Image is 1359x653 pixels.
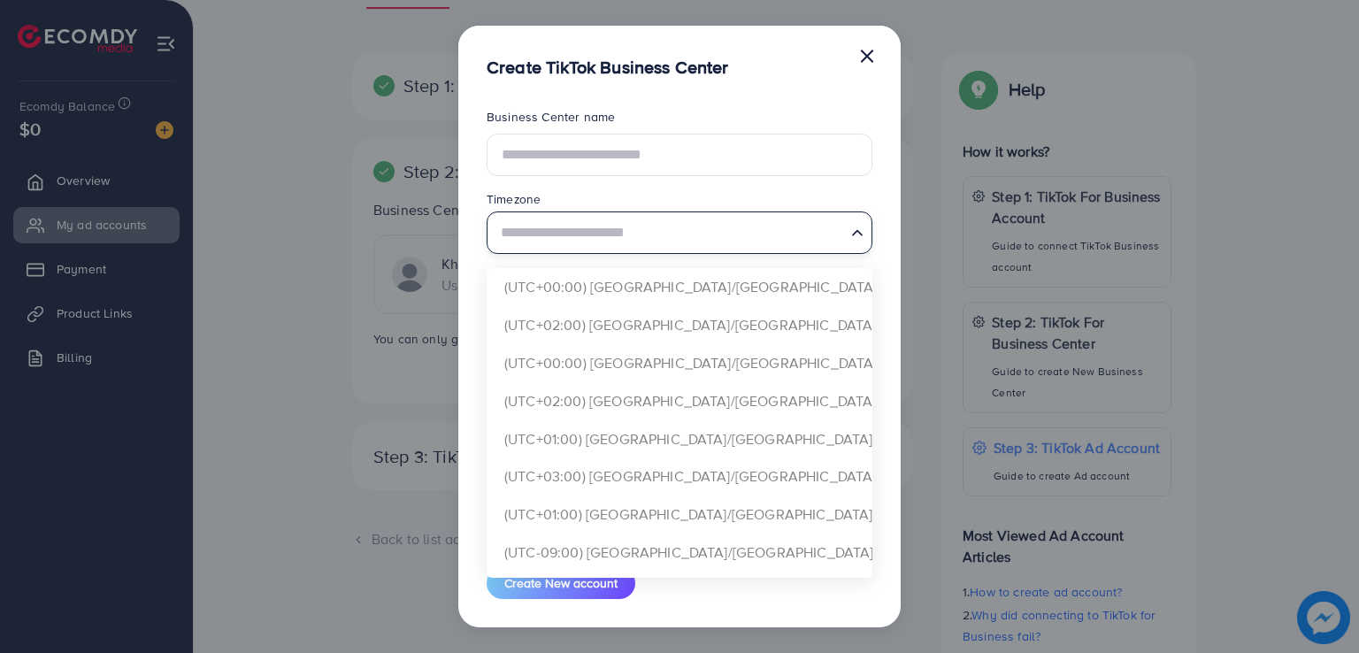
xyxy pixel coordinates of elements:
[495,217,844,250] input: Search for option
[487,420,872,458] li: (UTC+01:00) [GEOGRAPHIC_DATA]/[GEOGRAPHIC_DATA]
[487,457,872,496] li: (UTC+03:00) [GEOGRAPHIC_DATA]/[GEOGRAPHIC_DATA]
[487,567,635,599] button: Create New account
[487,268,872,306] li: (UTC+00:00) [GEOGRAPHIC_DATA]/[GEOGRAPHIC_DATA]
[487,496,872,534] li: (UTC+01:00) [GEOGRAPHIC_DATA]/[GEOGRAPHIC_DATA]
[487,572,872,610] li: (UTC-03:00) [GEOGRAPHIC_DATA]/[GEOGRAPHIC_DATA]/Buenos_Aires
[487,534,872,572] li: (UTC-09:00) [GEOGRAPHIC_DATA]/[GEOGRAPHIC_DATA]
[487,306,872,344] li: (UTC+02:00) [GEOGRAPHIC_DATA]/[GEOGRAPHIC_DATA]
[487,382,872,420] li: (UTC+02:00) [GEOGRAPHIC_DATA]/[GEOGRAPHIC_DATA]
[487,108,872,133] legend: Business Center name
[487,211,872,254] div: Search for option
[487,268,587,286] label: Country or region
[858,37,876,73] button: Close
[487,54,729,80] h5: Create TikTok Business Center
[504,574,618,592] span: Create New account
[487,190,541,208] label: Timezone
[487,344,872,382] li: (UTC+00:00) [GEOGRAPHIC_DATA]/[GEOGRAPHIC_DATA]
